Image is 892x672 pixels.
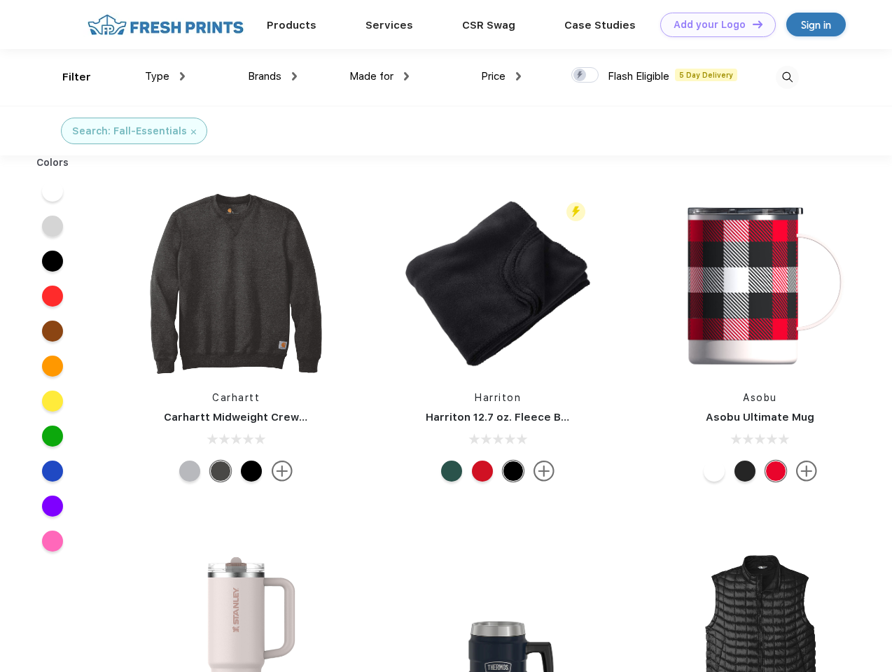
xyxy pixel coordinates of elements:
[475,392,521,403] a: Harriton
[72,124,187,139] div: Search: Fall-Essentials
[667,190,853,377] img: func=resize&h=266
[210,461,231,482] div: Carbon Heather
[675,69,737,81] span: 5 Day Delivery
[534,461,555,482] img: more.svg
[426,411,594,423] a: Harriton 12.7 oz. Fleece Blanket
[516,72,521,80] img: dropdown.png
[191,129,196,134] img: filter_cancel.svg
[404,72,409,80] img: dropdown.png
[145,70,169,83] span: Type
[734,461,755,482] div: Black
[164,411,386,423] a: Carhartt Midweight Crewneck Sweatshirt
[796,461,817,482] img: more.svg
[765,461,786,482] div: Plaid
[405,190,591,377] img: func=resize&h=266
[349,70,393,83] span: Made for
[83,13,248,37] img: fo%20logo%202.webp
[704,461,725,482] div: White
[481,70,506,83] span: Price
[26,155,80,170] div: Colors
[776,66,799,89] img: desktop_search.svg
[674,19,746,31] div: Add your Logo
[272,461,293,482] img: more.svg
[267,19,316,31] a: Products
[566,202,585,221] img: flash_active_toggle.svg
[472,461,493,482] div: Red
[608,70,669,83] span: Flash Eligible
[292,72,297,80] img: dropdown.png
[241,461,262,482] div: Black
[179,461,200,482] div: Heather Grey
[180,72,185,80] img: dropdown.png
[212,392,260,403] a: Carhartt
[786,13,846,36] a: Sign in
[62,69,91,85] div: Filter
[743,392,777,403] a: Asobu
[753,20,762,28] img: DT
[706,411,814,423] a: Asobu Ultimate Mug
[503,461,524,482] div: Black
[441,461,462,482] div: Hunter
[248,70,281,83] span: Brands
[143,190,329,377] img: func=resize&h=266
[801,17,831,33] div: Sign in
